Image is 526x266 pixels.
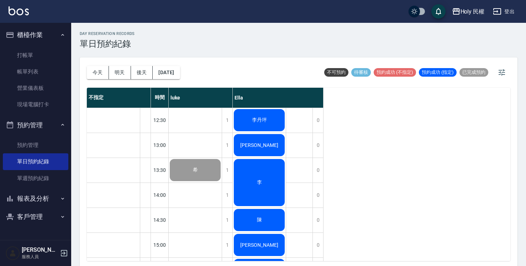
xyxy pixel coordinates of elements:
button: 報表及分析 [3,189,68,208]
span: 陳 [256,217,263,223]
div: 1 [222,208,232,232]
div: Ella [233,88,324,108]
a: 單日預約紀錄 [3,153,68,170]
button: [DATE] [153,66,180,79]
div: 0 [312,208,323,232]
div: 0 [312,133,323,158]
h2: day Reservation records [80,31,135,36]
div: 1 [222,158,232,183]
h3: 單日預約紀錄 [80,39,135,49]
span: 預約成功 (指定) [419,69,457,76]
span: 希 [191,167,199,173]
div: 0 [312,183,323,208]
a: 營業儀表板 [3,80,68,96]
div: 0 [312,158,323,183]
p: 服務人員 [22,254,58,260]
div: 1 [222,233,232,257]
span: 預約成功 (不指定) [374,69,416,76]
button: 登出 [490,5,517,18]
span: [PERSON_NAME] [239,242,280,248]
button: 今天 [87,66,109,79]
div: 14:30 [151,208,169,232]
div: 13:00 [151,133,169,158]
div: 15:00 [151,232,169,257]
div: 1 [222,108,232,133]
button: 預約管理 [3,116,68,134]
div: luke [169,88,233,108]
div: 0 [312,233,323,257]
a: 單週預約紀錄 [3,170,68,186]
div: 時間 [151,88,169,108]
button: 客戶管理 [3,208,68,226]
span: 不可預約 [324,69,348,76]
div: Holy 民權 [461,7,485,16]
button: 後天 [131,66,153,79]
a: 打帳單 [3,47,68,63]
button: 明天 [109,66,131,79]
h5: [PERSON_NAME] [22,246,58,254]
span: 已完成預約 [459,69,488,76]
div: 14:00 [151,183,169,208]
span: 李 [256,179,263,186]
button: 櫃檯作業 [3,26,68,44]
img: Person [6,246,20,260]
button: Holy 民權 [449,4,488,19]
div: 12:30 [151,108,169,133]
div: 1 [222,133,232,158]
span: [PERSON_NAME] [239,142,280,148]
div: 0 [312,108,323,133]
a: 帳單列表 [3,63,68,80]
a: 現場電腦打卡 [3,96,68,113]
span: 待審核 [351,69,371,76]
div: 不指定 [87,88,151,108]
span: 李丹坪 [251,117,268,123]
img: Logo [9,6,29,15]
button: save [431,4,446,19]
div: 1 [222,183,232,208]
div: 13:30 [151,158,169,183]
a: 預約管理 [3,137,68,153]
